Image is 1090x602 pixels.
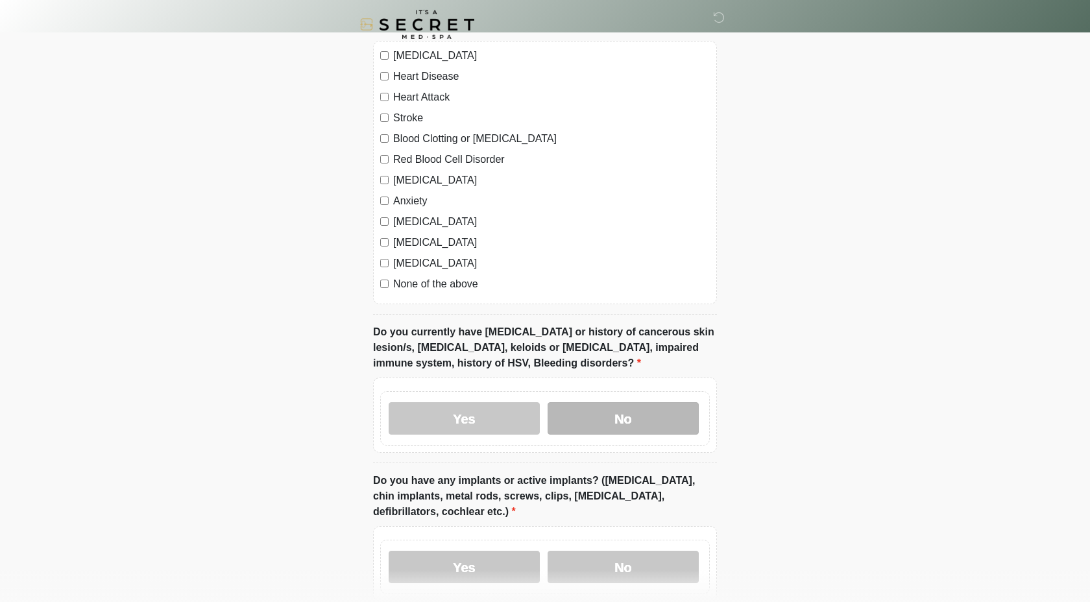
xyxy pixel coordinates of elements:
label: Yes [389,402,540,435]
label: Blood Clotting or [MEDICAL_DATA] [393,131,710,147]
input: Heart Disease [380,72,389,80]
img: It's A Secret Med Spa Logo [360,10,474,39]
label: Yes [389,551,540,583]
label: Do you have any implants or active implants? ([MEDICAL_DATA], chin implants, metal rods, screws, ... [373,473,717,520]
label: Anxiety [393,193,710,209]
label: [MEDICAL_DATA] [393,48,710,64]
label: None of the above [393,276,710,292]
label: [MEDICAL_DATA] [393,173,710,188]
input: Heart Attack [380,93,389,101]
label: No [548,402,699,435]
label: [MEDICAL_DATA] [393,256,710,271]
input: [MEDICAL_DATA] [380,51,389,60]
label: Stroke [393,110,710,126]
label: No [548,551,699,583]
input: Blood Clotting or [MEDICAL_DATA] [380,134,389,143]
label: Red Blood Cell Disorder [393,152,710,167]
input: [MEDICAL_DATA] [380,217,389,226]
input: [MEDICAL_DATA] [380,259,389,267]
label: [MEDICAL_DATA] [393,214,710,230]
input: Anxiety [380,197,389,205]
label: Heart Attack [393,90,710,105]
input: Red Blood Cell Disorder [380,155,389,163]
label: [MEDICAL_DATA] [393,235,710,250]
label: Do you currently have [MEDICAL_DATA] or history of cancerous skin lesion/s, [MEDICAL_DATA], keloi... [373,324,717,371]
input: [MEDICAL_DATA] [380,238,389,247]
input: Stroke [380,114,389,122]
input: None of the above [380,280,389,288]
label: Heart Disease [393,69,710,84]
input: [MEDICAL_DATA] [380,176,389,184]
